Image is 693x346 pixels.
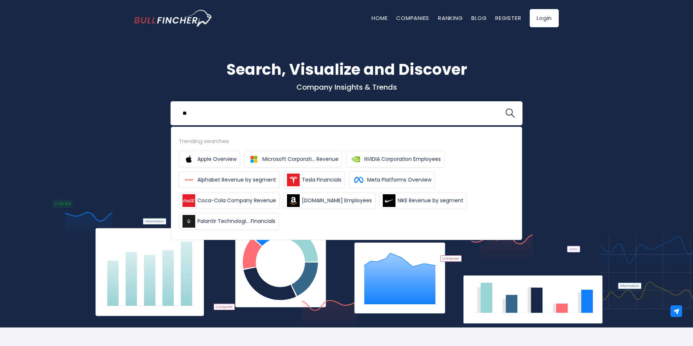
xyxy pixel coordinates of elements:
span: Tesla Financials [302,176,341,184]
span: Meta Platforms Overview [367,176,431,184]
span: NIKE Revenue by segment [398,197,463,204]
a: Companies [396,14,429,22]
img: Bullfincher logo [134,10,213,27]
p: What's trending [134,140,559,147]
span: Coca-Cola Company Revenue [197,197,276,204]
span: Microsoft Corporati... Revenue [262,155,339,163]
a: Blog [471,14,487,22]
span: [DOMAIN_NAME] Employees [302,197,372,204]
a: Alphabet Revenue by segment [179,171,280,188]
a: NVIDIA Corporation Employees [346,151,444,168]
a: Apple Overview [179,151,240,168]
img: search icon [505,109,515,118]
a: Meta Platforms Overview [349,171,435,188]
a: Tesla Financials [283,171,345,188]
a: Microsoft Corporati... Revenue [244,151,342,168]
span: NVIDIA Corporation Employees [364,155,441,163]
a: Coca-Cola Company Revenue [179,192,280,209]
span: Palantir Technologi... Financials [197,217,275,225]
a: Register [495,14,521,22]
h1: Search, Visualize and Discover [134,58,559,81]
a: NIKE Revenue by segment [379,192,467,209]
a: Home [372,14,387,22]
span: Alphabet Revenue by segment [197,176,276,184]
div: Trending searches [179,137,514,145]
a: Ranking [438,14,463,22]
a: Palantir Technologi... Financials [179,213,279,230]
a: Login [530,9,559,27]
a: Go to homepage [134,10,212,27]
a: [DOMAIN_NAME] Employees [283,192,376,209]
p: Company Insights & Trends [134,82,559,92]
span: Apple Overview [197,155,237,163]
